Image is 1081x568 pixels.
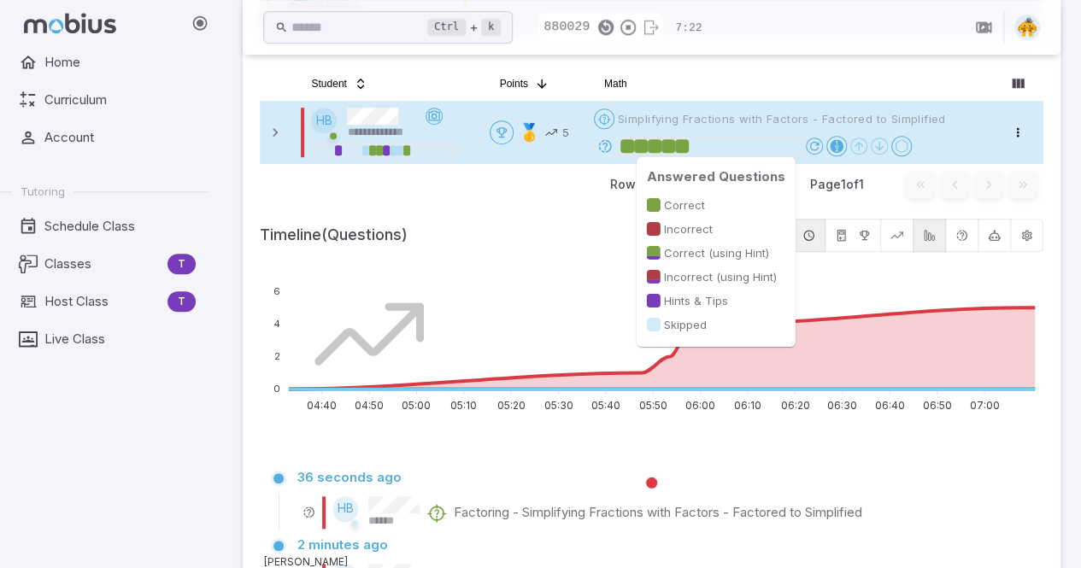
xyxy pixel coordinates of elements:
[664,220,713,237] p: Incorrect
[355,399,384,412] tspan: 04:50
[383,145,390,155] div: Learning (Watching Video) - 5:06:17 PM
[891,136,912,156] button: Choose Math Unit
[664,268,777,285] p: Incorrect (using Hint)
[945,219,978,252] button: Hide math questions
[376,145,383,155] div: Learning (Successful) - 5:06:00 PM
[328,145,335,155] div: Unknown - 5:04:14 PM
[792,219,825,252] button: Show event time
[880,219,914,252] button: Hide game points and stage display
[355,145,362,155] div: Unknown - 5:04:39 PM
[545,126,557,138] i: Points
[307,399,337,412] tspan: 04:40
[978,219,1011,252] button: Hide math hint usage
[490,120,514,144] button: Compete
[664,244,769,261] p: Correct (using Hint)
[369,145,376,155] div: Learning (Successful) - 5:05:45 PM
[44,128,196,147] span: Account
[335,145,342,155] div: Learning (Watching Video) - 5:04:34 PM
[321,145,328,155] div: Unknown - 5:03:59 PM
[397,145,403,155] div: No Activity - 5:06:45 PM
[664,292,728,309] p: Hints & Tips
[610,176,700,193] p: Rows per page
[734,399,761,412] tspan: 06:10
[922,399,951,412] tspan: 06:50
[827,399,857,412] tspan: 06:30
[390,145,397,155] div: No Activity - 5:06:30 PM
[403,145,410,155] div: Learning (Successful) - 5:07:00 PM
[311,77,346,91] span: Student
[21,184,65,199] span: Tutoring
[685,399,715,412] tspan: 06:00
[640,161,792,186] p: Answered Questions
[675,20,702,37] p: Time Remaining
[297,468,402,487] p: 36 seconds ago
[538,13,663,42] div: Join Code - Students can join by entering this code
[1014,15,1040,40] img: semi-circle.svg
[538,18,590,37] p: 880029
[402,399,431,412] tspan: 05:00
[273,318,280,330] tspan: 4
[618,111,946,126] span: Simplifying Fractions with Factors - Factored to Simplified
[274,350,280,362] tspan: 2
[303,506,315,518] i: math_answered
[44,217,196,236] span: Schedule Class
[311,108,337,133] div: HB
[301,70,377,97] button: Student
[332,496,420,529] div: 1059093b-4820-49e4-86cd-68b72bdc4f37
[311,108,475,140] div: 1059093b-4820-49e4-86cd-68b72bdc4f37
[780,399,809,412] tspan: 06:20
[342,145,349,155] div: Unknown - 5:04:09 PM
[44,255,161,273] span: Classes
[44,91,196,109] span: Curriculum
[594,108,614,129] button: Practice (4 or 80%)
[604,77,627,91] span: Math
[251,555,348,568] span: [PERSON_NAME]
[450,399,477,412] tspan: 05:10
[454,503,862,522] p: Factoring - Simplifying Fractions with Factors - Factored to Simplified
[332,496,358,522] div: HB
[806,138,823,155] button: Reset Questions
[427,17,501,38] div: +
[273,383,280,395] tspan: 0
[349,145,355,155] div: Unknown - 5:04:24 PM
[497,399,526,412] tspan: 05:20
[664,196,705,214] p: Correct
[44,53,196,72] span: Home
[969,399,999,412] tspan: 07:00
[913,219,946,252] button: Show game resource display
[594,70,637,97] button: Math
[967,11,1000,44] button: Join in Zoom Client
[639,15,661,40] button: Leave Activity
[427,19,466,36] kbd: Ctrl
[591,399,620,412] tspan: 05:40
[167,293,196,310] span: T
[562,124,569,141] p: Points
[794,176,879,193] div: Page 1 of 1
[273,285,280,297] tspan: 6
[543,399,573,412] tspan: 05:30
[664,316,707,333] p: Skipped
[639,399,667,412] tspan: 05:50
[875,399,905,412] tspan: 06:40
[1004,70,1031,97] button: Column visibility
[500,77,528,91] span: Points
[44,292,161,311] span: Host Class
[826,136,847,156] button: Change Math Theme
[825,219,881,252] button: Hide game actions and leaderboard changes
[830,139,843,153] div: Fractions/Decimals
[44,330,196,348] span: Live Class
[519,120,540,144] span: 🥇
[595,15,617,40] button: Resend Code
[314,145,321,155] div: Unknown - 5:03:44 PM
[260,223,785,247] h5: Timeline (Questions)
[297,536,388,554] p: 2 minutes ago
[617,15,639,40] button: End Activity
[481,19,501,36] kbd: k
[167,255,196,272] span: T
[362,145,369,155] div: No Activity - 5:05:30 PM
[1010,219,1043,252] button: Hide other events
[490,70,559,97] button: Points
[426,108,443,125] button: Request Screenshot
